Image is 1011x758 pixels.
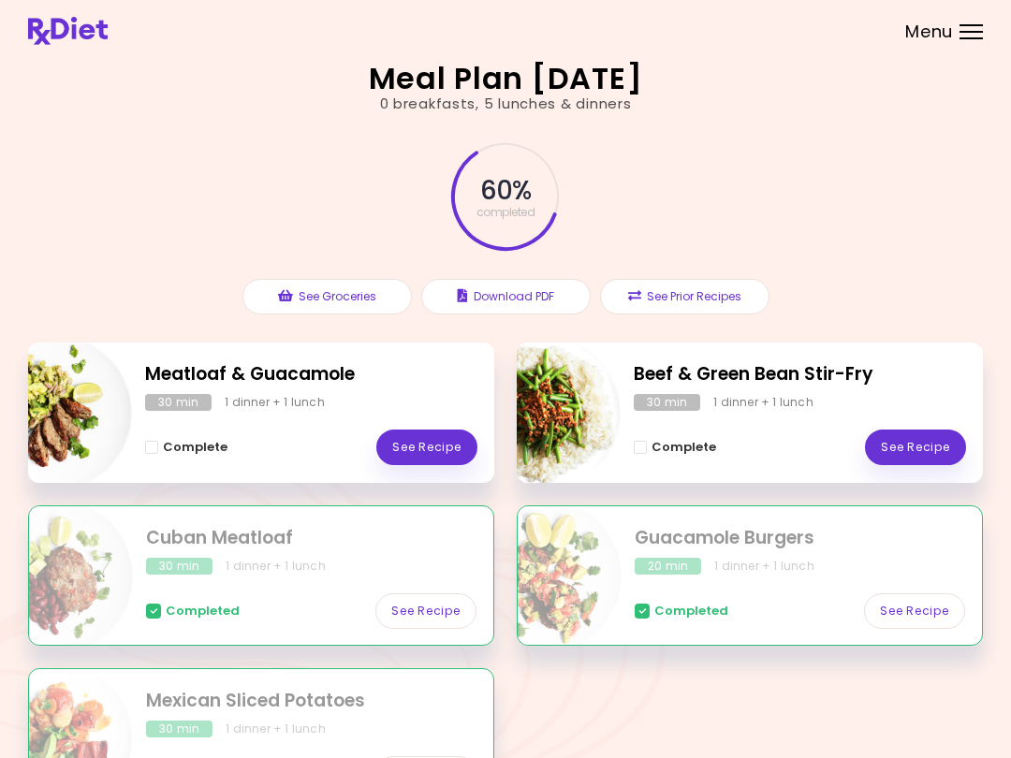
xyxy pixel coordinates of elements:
div: 30 min [146,721,212,737]
button: Download PDF [421,279,591,314]
a: See Recipe - Meatloaf & Guacamole [376,430,477,465]
div: 1 dinner + 1 lunch [225,394,325,411]
img: Info - Beef & Green Bean Stir-Fry [465,335,621,490]
h2: Meatloaf & Guacamole [145,361,477,388]
div: 1 dinner + 1 lunch [714,558,814,575]
h2: Guacamole Burgers [635,525,965,552]
h2: Cuban Meatloaf [146,525,476,552]
div: 1 dinner + 1 lunch [226,558,326,575]
button: See Prior Recipes [600,279,769,314]
h2: Mexican Sliced Potatoes [146,688,476,715]
div: 1 dinner + 1 lunch [226,721,326,737]
img: Info - Guacamole Burgers [466,499,622,654]
span: Menu [905,23,953,40]
img: RxDiet [28,17,108,45]
div: 30 min [634,394,700,411]
div: 20 min [635,558,701,575]
div: 30 min [145,394,212,411]
span: 60 % [480,175,531,207]
h2: Beef & Green Bean Stir-Fry [634,361,966,388]
span: Completed [166,604,240,619]
a: See Recipe - Guacamole Burgers [864,593,965,629]
div: 1 dinner + 1 lunch [713,394,813,411]
span: Complete [652,440,716,455]
a: See Recipe - Beef & Green Bean Stir-Fry [865,430,966,465]
span: Complete [163,440,227,455]
button: See Groceries [242,279,412,314]
span: Completed [654,604,728,619]
h2: Meal Plan [DATE] [369,64,643,94]
span: completed [476,207,535,218]
button: Complete - Beef & Green Bean Stir-Fry [634,436,716,459]
div: 0 breakfasts , 5 lunches & dinners [380,94,632,115]
button: Complete - Meatloaf & Guacamole [145,436,227,459]
a: See Recipe - Cuban Meatloaf [375,593,476,629]
div: 30 min [146,558,212,575]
